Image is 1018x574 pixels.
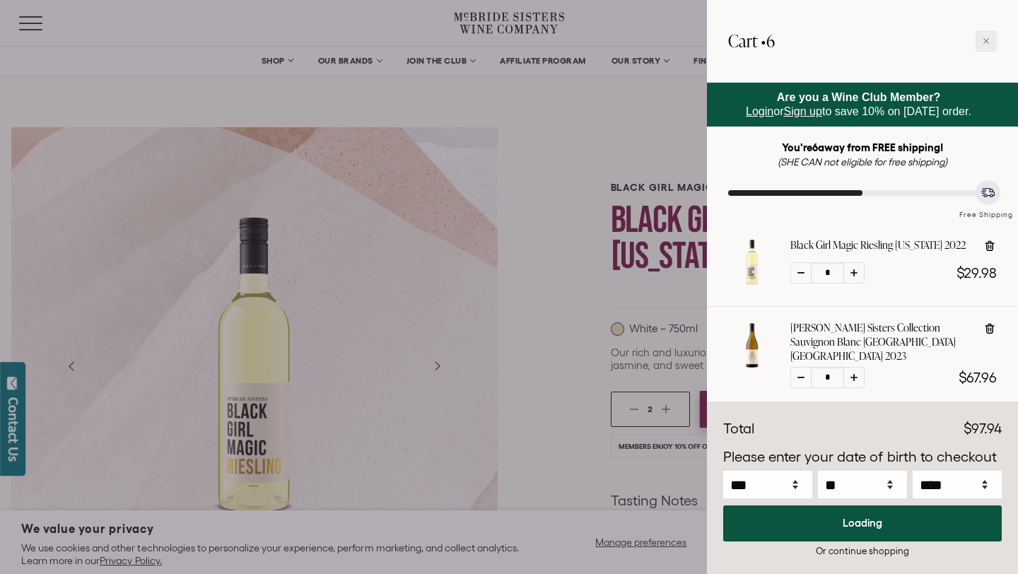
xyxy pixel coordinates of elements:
[782,141,944,153] strong: You're away from FREE shipping!
[964,421,1002,436] span: $97.94
[723,505,1002,541] button: Loading
[746,105,773,117] a: Login
[954,196,1018,221] div: Free Shipping
[723,447,1002,468] p: Please enter your date of birth to checkout
[728,356,776,372] a: McBride Sisters Collection Sauvignon Blanc Marlborough New Zealand 2023
[778,156,948,168] em: (SHE CAN not eligible for free shipping)
[728,21,775,61] h2: Cart •
[956,265,997,281] span: $29.98
[746,91,971,117] span: or to save 10% on [DATE] order.
[723,544,1002,558] div: Or continue shopping
[766,29,775,52] span: 6
[784,105,822,117] a: Sign up
[790,321,972,363] a: [PERSON_NAME] Sisters Collection Sauvignon Blanc [GEOGRAPHIC_DATA] [GEOGRAPHIC_DATA] 2023
[812,141,818,153] span: 6
[723,418,754,440] div: Total
[790,238,966,252] a: Black Girl Magic Riesling [US_STATE] 2022
[959,370,997,385] span: $67.96
[728,274,776,289] a: Black Girl Magic Riesling California 2022
[777,91,941,103] strong: Are you a Wine Club Member?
